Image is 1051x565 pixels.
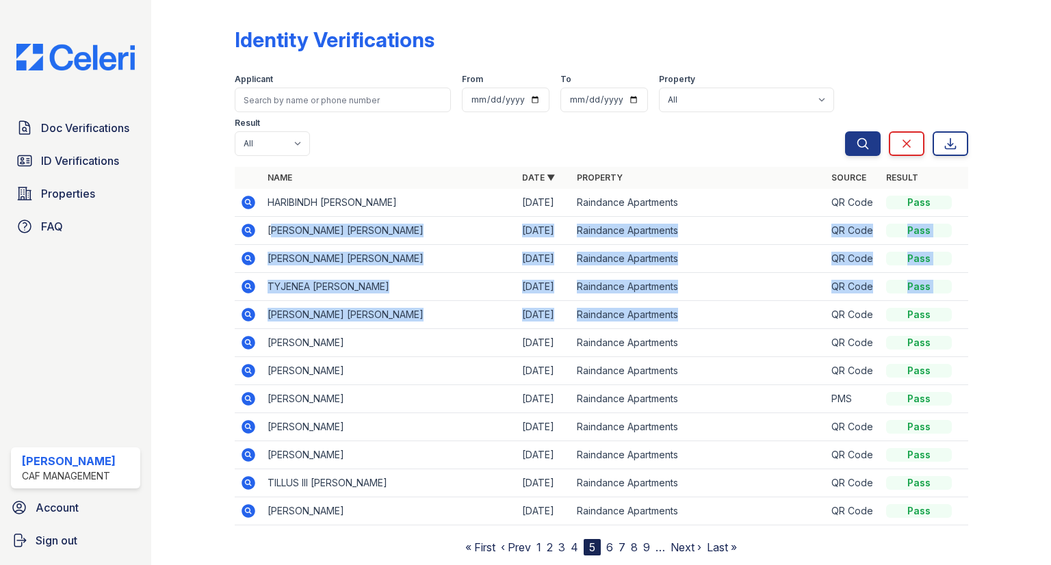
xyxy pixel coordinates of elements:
td: QR Code [826,273,881,301]
td: QR Code [826,441,881,469]
a: 1 [536,540,541,554]
a: 6 [606,540,613,554]
td: Raindance Apartments [571,441,826,469]
td: [DATE] [517,189,571,217]
td: [PERSON_NAME] [262,497,517,525]
td: [PERSON_NAME] [262,385,517,413]
td: QR Code [826,357,881,385]
td: [PERSON_NAME] [PERSON_NAME] [262,301,517,329]
a: « First [465,540,495,554]
td: [DATE] [517,217,571,245]
div: Pass [886,476,952,490]
td: QR Code [826,245,881,273]
td: [PERSON_NAME] [PERSON_NAME] [262,217,517,245]
td: [DATE] [517,329,571,357]
div: Pass [886,364,952,378]
div: CAF Management [22,469,116,483]
td: QR Code [826,497,881,525]
td: [PERSON_NAME] [262,357,517,385]
span: ID Verifications [41,153,119,169]
a: Date ▼ [522,172,555,183]
td: [PERSON_NAME] [262,329,517,357]
span: Sign out [36,532,77,549]
div: Pass [886,224,952,237]
td: QR Code [826,413,881,441]
div: Identity Verifications [235,27,434,52]
a: 4 [571,540,578,554]
td: [DATE] [517,469,571,497]
a: Source [831,172,866,183]
td: QR Code [826,189,881,217]
a: Result [886,172,918,183]
label: Result [235,118,260,129]
td: Raindance Apartments [571,357,826,385]
a: FAQ [11,213,140,240]
img: CE_Logo_Blue-a8612792a0a2168367f1c8372b55b34899dd931a85d93a1a3d3e32e68fde9ad4.png [5,44,146,70]
td: PMS [826,385,881,413]
div: Pass [886,448,952,462]
div: 5 [584,539,601,555]
a: ‹ Prev [501,540,531,554]
a: Doc Verifications [11,114,140,142]
td: TYJENEA [PERSON_NAME] [262,273,517,301]
a: Last » [707,540,737,554]
td: [DATE] [517,245,571,273]
a: Property [577,172,623,183]
td: Raindance Apartments [571,497,826,525]
td: Raindance Apartments [571,385,826,413]
a: 8 [631,540,638,554]
td: QR Code [826,301,881,329]
a: Name [268,172,292,183]
td: [DATE] [517,385,571,413]
td: [PERSON_NAME] [PERSON_NAME] [262,245,517,273]
span: FAQ [41,218,63,235]
div: Pass [886,504,952,518]
td: Raindance Apartments [571,189,826,217]
td: [PERSON_NAME] [262,413,517,441]
td: Raindance Apartments [571,469,826,497]
a: 2 [547,540,553,554]
td: QR Code [826,217,881,245]
a: ID Verifications [11,147,140,174]
a: 7 [619,540,625,554]
a: Next › [671,540,701,554]
td: [DATE] [517,357,571,385]
a: Properties [11,180,140,207]
div: Pass [886,336,952,350]
td: QR Code [826,469,881,497]
label: From [462,74,483,85]
td: [PERSON_NAME] [262,441,517,469]
span: Properties [41,185,95,202]
td: Raindance Apartments [571,245,826,273]
a: 3 [558,540,565,554]
td: Raindance Apartments [571,217,826,245]
a: 9 [643,540,650,554]
td: [DATE] [517,273,571,301]
label: Applicant [235,74,273,85]
div: Pass [886,308,952,321]
td: Raindance Apartments [571,413,826,441]
td: HARIBINDH [PERSON_NAME] [262,189,517,217]
div: Pass [886,420,952,434]
span: Doc Verifications [41,120,129,136]
td: QR Code [826,329,881,357]
td: Raindance Apartments [571,329,826,357]
td: [DATE] [517,497,571,525]
div: [PERSON_NAME] [22,453,116,469]
label: Property [659,74,695,85]
span: Account [36,499,79,516]
td: [DATE] [517,441,571,469]
td: [DATE] [517,413,571,441]
span: … [656,539,665,555]
div: Pass [886,392,952,406]
div: Pass [886,252,952,265]
td: Raindance Apartments [571,273,826,301]
a: Account [5,494,146,521]
td: TILLUS III [PERSON_NAME] [262,469,517,497]
td: [DATE] [517,301,571,329]
a: Sign out [5,527,146,554]
input: Search by name or phone number [235,88,451,112]
div: Pass [886,280,952,293]
label: To [560,74,571,85]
